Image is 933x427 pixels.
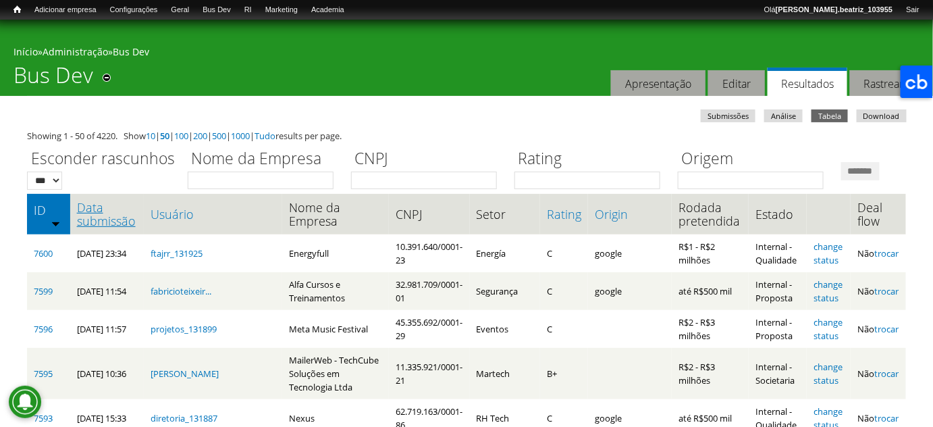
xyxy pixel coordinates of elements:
[14,5,21,14] span: Início
[34,203,63,217] a: ID
[540,310,588,348] td: C
[151,368,219,380] a: [PERSON_NAME]
[851,348,906,399] td: Não
[672,348,749,399] td: R$2 - R$3 milhões
[757,3,899,17] a: Olá[PERSON_NAME].beatriz_103955
[212,130,226,142] a: 500
[282,194,389,234] th: Nome da Empresa
[14,45,38,58] a: Início
[672,234,749,272] td: R$1 - R$2 milhões
[776,5,892,14] strong: [PERSON_NAME].beatriz_103955
[174,130,188,142] a: 100
[389,348,470,399] td: 11.335.921/0001-21
[28,3,103,17] a: Adicionar empresa
[540,348,588,399] td: B+
[282,348,389,399] td: MailerWeb - TechCube Soluções em Tecnologia Ltda
[672,194,749,234] th: Rodada pretendida
[672,272,749,310] td: até R$500 mil
[27,129,906,143] div: Showing 1 - 50 of 4220. Show | | | | | | results per page.
[164,3,196,17] a: Geral
[470,348,540,399] td: Martech
[814,278,843,304] a: change status
[255,130,275,142] a: Tudo
[874,412,899,424] a: trocar
[34,368,53,380] a: 7595
[749,234,807,272] td: Internal - Qualidade
[470,234,540,272] td: Energía
[304,3,351,17] a: Academia
[103,3,165,17] a: Configurações
[540,234,588,272] td: C
[188,147,342,172] label: Nome da Empresa
[70,348,144,399] td: [DATE] 10:36
[196,3,238,17] a: Bus Dev
[231,130,250,142] a: 1000
[51,219,60,228] img: ordem crescente
[7,3,28,16] a: Início
[14,62,93,96] h1: Bus Dev
[193,130,207,142] a: 200
[70,272,144,310] td: [DATE] 11:54
[351,147,506,172] label: CNPJ
[27,147,179,172] label: Esconder rascunhos
[77,201,137,228] a: Data submissão
[678,147,832,172] label: Origem
[540,272,588,310] td: C
[611,70,705,97] a: Apresentação
[151,207,276,221] a: Usuário
[151,412,217,424] a: diretoria_131887
[34,247,53,259] a: 7600
[259,3,304,17] a: Marketing
[514,147,669,172] label: Rating
[814,316,843,342] a: change status
[588,272,672,310] td: google
[850,70,918,97] a: Rastrear
[282,272,389,310] td: Alfa Cursos e Treinamentos
[34,285,53,297] a: 7599
[70,310,144,348] td: [DATE] 11:57
[70,234,144,272] td: [DATE] 23:34
[588,234,672,272] td: google
[470,272,540,310] td: Segurança
[389,234,470,272] td: 10.391.640/0001-23
[749,310,807,348] td: Internal - Proposta
[749,194,807,234] th: Estado
[814,361,843,386] a: change status
[34,323,53,335] a: 7596
[764,109,803,122] a: Análise
[768,68,847,97] a: Resultados
[389,194,470,234] th: CNPJ
[14,45,919,62] div: » »
[43,45,108,58] a: Administração
[238,3,259,17] a: RI
[113,45,149,58] a: Bus Dev
[749,348,807,399] td: Internal - Societaria
[470,310,540,348] td: Eventos
[34,412,53,424] a: 7593
[151,247,203,259] a: ftajrr_131925
[701,109,755,122] a: Submissões
[547,207,581,221] a: Rating
[708,70,765,97] a: Editar
[595,207,665,221] a: Origin
[874,368,899,380] a: trocar
[814,241,843,266] a: change status
[851,234,906,272] td: Não
[899,3,926,17] a: Sair
[282,310,389,348] td: Meta Music Festival
[389,310,470,348] td: 45.355.692/0001-29
[851,310,906,348] td: Não
[389,272,470,310] td: 32.981.709/0001-01
[857,109,907,122] a: Download
[874,285,899,297] a: trocar
[151,285,211,297] a: fabricioteixeir...
[151,323,217,335] a: projetos_131899
[282,234,389,272] td: Energyfull
[160,130,169,142] a: 50
[470,194,540,234] th: Setor
[851,272,906,310] td: Não
[146,130,155,142] a: 10
[672,310,749,348] td: R$2 - R$3 milhões
[874,323,899,335] a: trocar
[811,109,848,122] a: Tabela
